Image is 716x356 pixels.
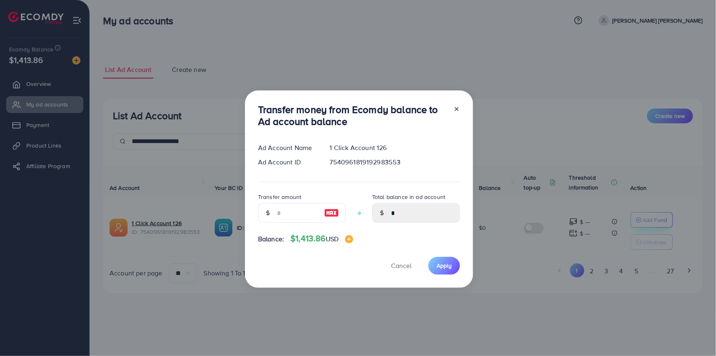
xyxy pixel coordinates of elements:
[681,319,710,350] iframe: Chat
[391,261,412,270] span: Cancel
[326,234,339,243] span: USD
[381,257,422,275] button: Cancel
[323,143,467,153] div: 1 Click Account 126
[252,157,323,167] div: Ad Account ID
[428,257,460,275] button: Apply
[372,193,445,201] label: Total balance in ad account
[252,143,323,153] div: Ad Account Name
[258,234,284,244] span: Balance:
[324,208,339,218] img: image
[258,104,447,127] h3: Transfer money from Ecomdy balance to Ad account balance
[345,235,353,243] img: image
[258,193,301,201] label: Transfer amount
[437,261,452,270] span: Apply
[291,233,353,244] h4: $1,413.86
[323,157,467,167] div: 7540961819192983553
